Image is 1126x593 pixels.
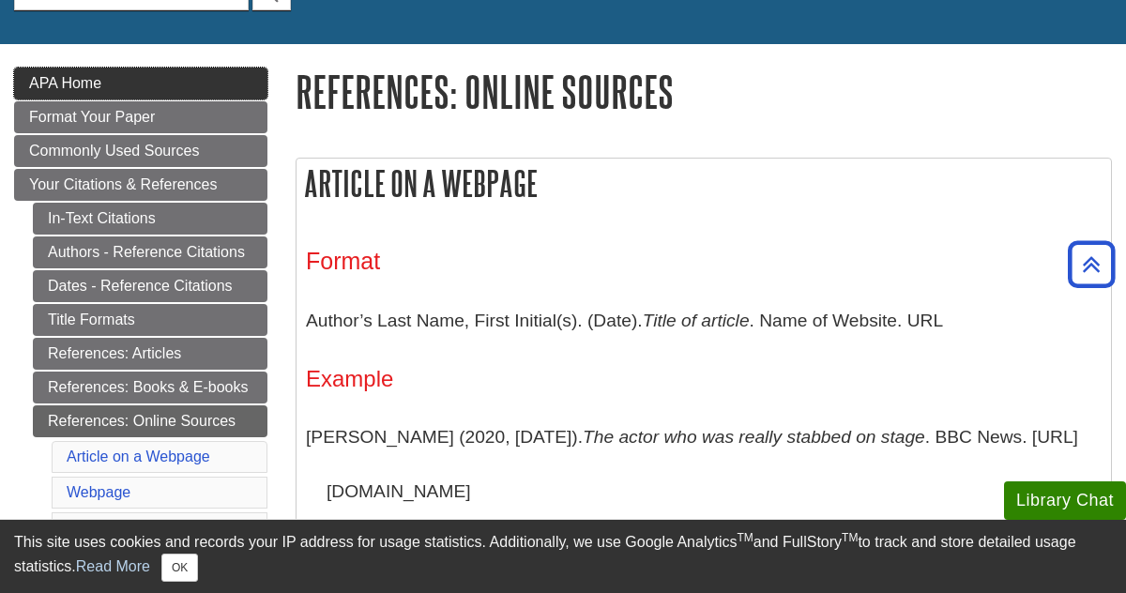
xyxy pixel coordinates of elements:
[33,304,267,336] a: Title Formats
[296,68,1112,115] h1: References: Online Sources
[29,143,199,159] span: Commonly Used Sources
[14,68,267,99] a: APA Home
[643,311,750,330] i: Title of article
[14,101,267,133] a: Format Your Paper
[306,410,1102,518] p: [PERSON_NAME] (2020, [DATE]). . BBC News. [URL][DOMAIN_NAME]
[33,203,267,235] a: In-Text Citations
[76,558,150,574] a: Read More
[67,484,130,500] a: Webpage
[161,554,198,582] button: Close
[306,367,1102,391] h4: Example
[33,270,267,302] a: Dates - Reference Citations
[33,405,267,437] a: References: Online Sources
[306,294,1102,348] p: Author’s Last Name, First Initial(s). (Date). . Name of Website. URL
[29,109,155,125] span: Format Your Paper
[29,75,101,91] span: APA Home
[14,531,1112,582] div: This site uses cookies and records your IP address for usage statistics. Additionally, we use Goo...
[583,427,925,447] i: The actor who was really stabbed on stage
[67,449,210,464] a: Article on a Webpage
[1004,481,1126,520] button: Library Chat
[33,236,267,268] a: Authors - Reference Citations
[306,248,1102,275] h3: Format
[842,531,858,544] sup: TM
[297,159,1111,208] h2: Article on a Webpage
[29,176,217,192] span: Your Citations & References
[1061,251,1121,277] a: Back to Top
[14,169,267,201] a: Your Citations & References
[33,338,267,370] a: References: Articles
[14,135,267,167] a: Commonly Used Sources
[737,531,753,544] sup: TM
[33,372,267,403] a: References: Books & E-books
